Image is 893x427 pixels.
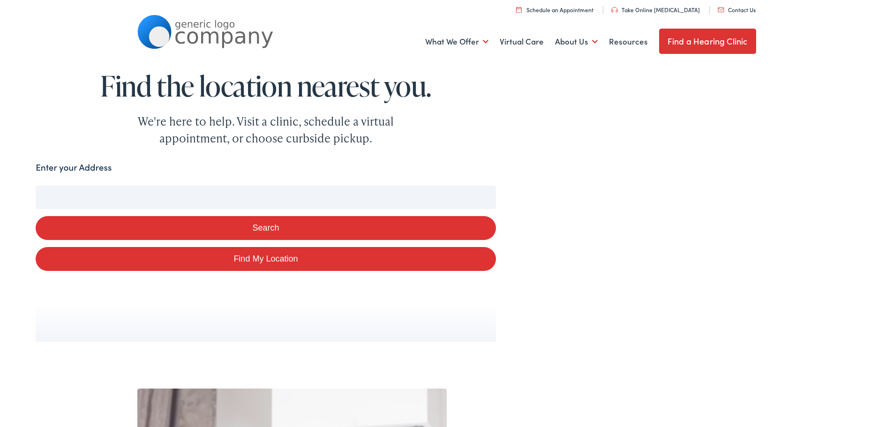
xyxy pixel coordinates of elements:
[36,186,495,209] input: Enter your address or zip code
[611,6,700,14] a: Take Online [MEDICAL_DATA]
[516,6,593,14] a: Schedule an Appointment
[116,113,416,147] div: We're here to help. Visit a clinic, schedule a virtual appointment, or choose curbside pickup.
[516,7,522,13] img: utility icon
[718,7,724,12] img: utility icon
[659,29,756,54] a: Find a Hearing Clinic
[555,24,598,59] a: About Us
[611,7,618,13] img: utility icon
[500,24,544,59] a: Virtual Care
[718,6,756,14] a: Contact Us
[36,70,495,101] h1: Find the location nearest you.
[425,24,488,59] a: What We Offer
[36,216,495,240] button: Search
[36,161,112,174] label: Enter your Address
[36,247,495,271] a: Find My Location
[609,24,648,59] a: Resources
